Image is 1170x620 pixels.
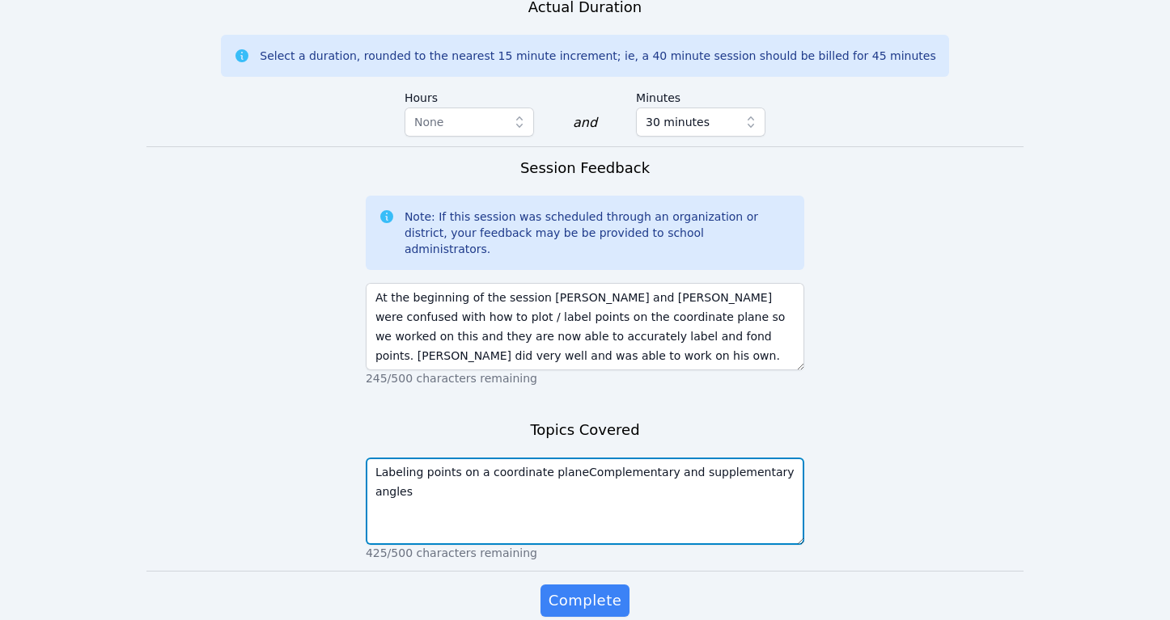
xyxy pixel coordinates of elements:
[366,545,804,561] p: 425/500 characters remaining
[405,83,534,108] label: Hours
[530,419,639,441] h3: Topics Covered
[636,108,765,137] button: 30 minutes
[366,283,804,370] textarea: At the beginning of the session [PERSON_NAME] and [PERSON_NAME] were confused with how to plot / ...
[636,83,765,108] label: Minutes
[366,370,804,386] p: 245/500 characters remaining
[540,584,630,617] button: Complete
[646,112,710,132] span: 30 minutes
[405,209,791,257] div: Note: If this session was scheduled through an organization or district, your feedback may be be ...
[414,116,444,129] span: None
[260,48,935,64] div: Select a duration, rounded to the nearest 15 minute increment; ie, a 40 minute session should be ...
[549,589,621,612] span: Complete
[573,113,597,133] div: and
[405,108,534,137] button: None
[366,458,804,545] textarea: Labeling points on a coordinate planeComplementary and supplementary angles
[520,157,650,179] h3: Session Feedback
